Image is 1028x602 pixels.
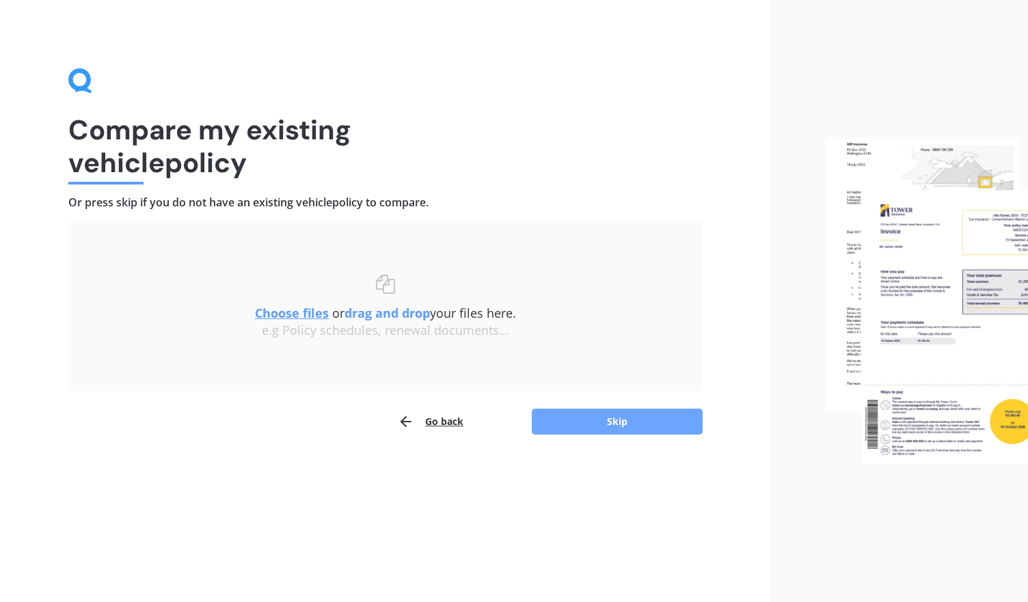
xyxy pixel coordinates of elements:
img: files.webp [826,138,1028,465]
u: Choose files [255,305,329,321]
div: e.g Policy schedules, renewal documents... [96,323,675,338]
h4: Or press skip if you do not have an existing vehicle policy to compare. [68,195,703,210]
button: Go back [398,408,463,435]
h1: Compare my existing vehicle policy [68,113,703,179]
b: drag and drop [344,305,430,321]
button: Skip [532,409,703,435]
span: or your files here. [255,305,516,321]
